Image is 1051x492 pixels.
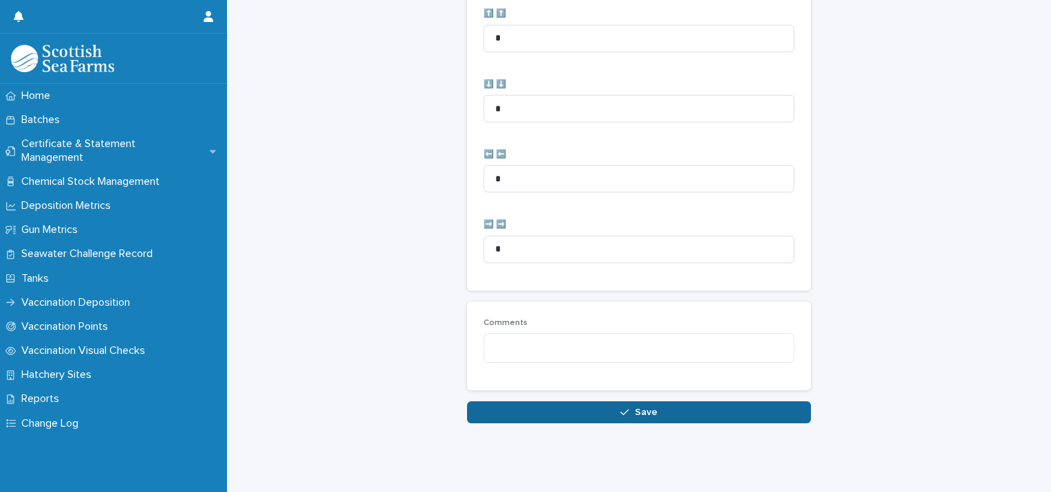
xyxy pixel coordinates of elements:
[16,137,210,164] p: Certificate & Statement Management
[16,368,102,381] p: Hatchery Sites
[635,407,658,417] span: Save
[16,296,141,309] p: Vaccination Deposition
[484,80,506,89] span: ⬇️ ⬇️
[11,45,114,72] img: uOABhIYSsOPhGJQdTwEw
[16,89,61,102] p: Home
[16,199,122,212] p: Deposition Metrics
[16,417,89,430] p: Change Log
[16,272,60,285] p: Tanks
[16,247,164,260] p: Seawater Challenge Record
[484,10,506,18] span: ⬆️ ⬆️
[16,320,119,333] p: Vaccination Points
[16,392,70,405] p: Reports
[484,319,528,327] span: Comments
[484,150,506,159] span: ⬅️ ⬅️
[484,221,506,229] span: ➡️ ➡️
[16,113,71,126] p: Batches
[16,175,171,188] p: Chemical Stock Management
[467,401,811,423] button: Save
[16,223,89,236] p: Gun Metrics
[16,344,156,357] p: Vaccination Visual Checks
